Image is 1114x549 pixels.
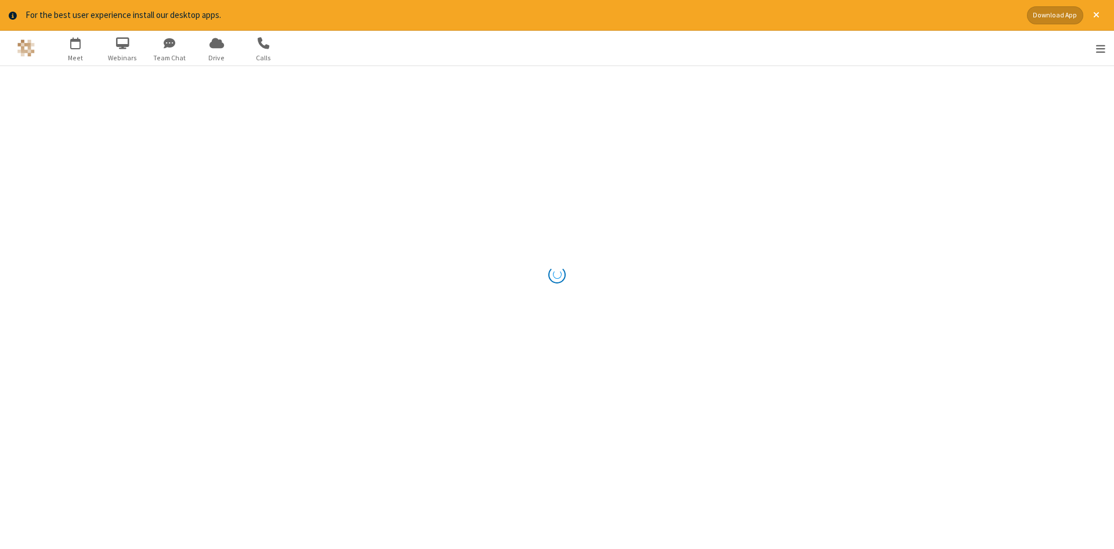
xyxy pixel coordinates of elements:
[54,53,97,63] span: Meet
[1087,6,1105,24] button: Close alert
[195,53,238,63] span: Drive
[1085,519,1105,541] iframe: Chat
[4,31,48,66] button: Logo
[242,53,285,63] span: Calls
[1081,31,1114,66] div: Open menu
[1027,6,1083,24] button: Download App
[101,53,144,63] span: Webinars
[17,39,35,57] img: QA Selenium DO NOT DELETE OR CHANGE
[26,9,1018,22] div: For the best user experience install our desktop apps.
[148,53,191,63] span: Team Chat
